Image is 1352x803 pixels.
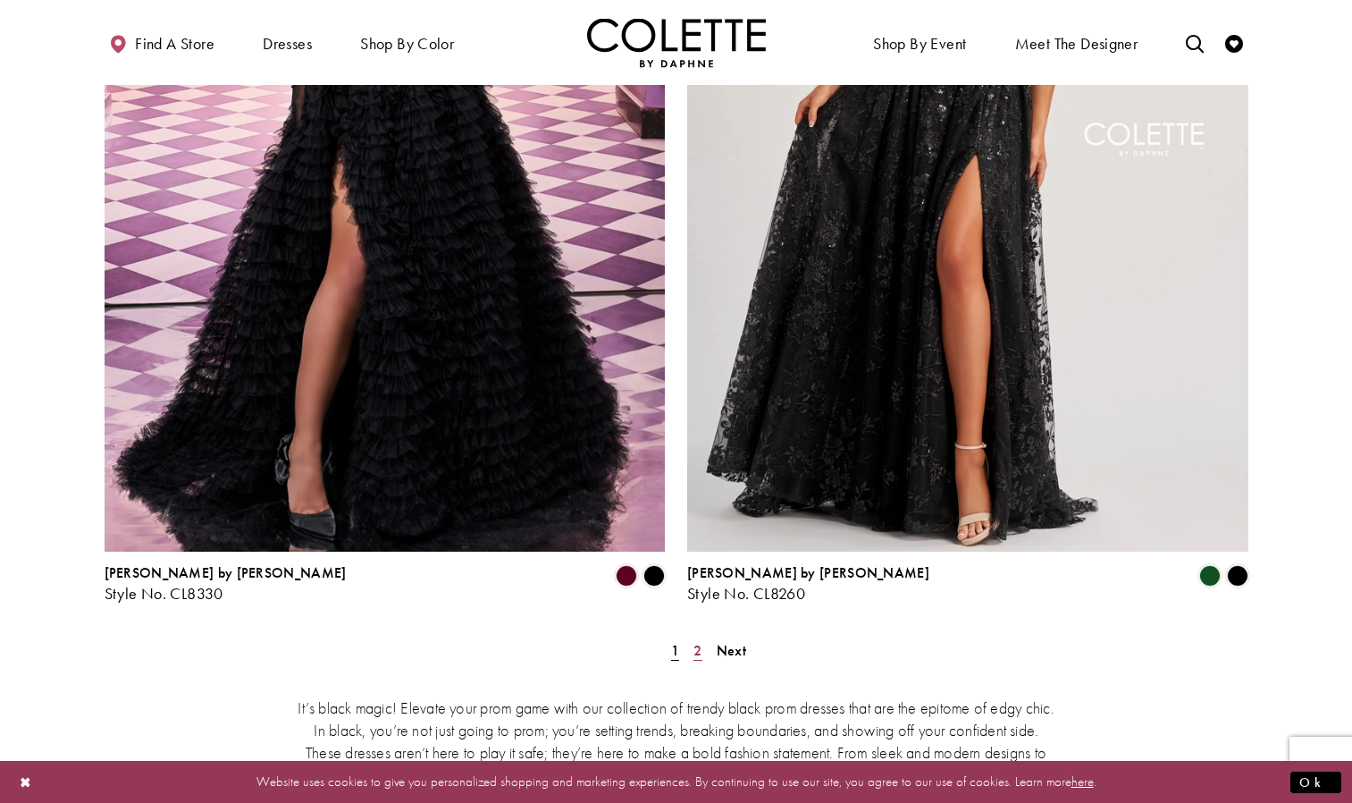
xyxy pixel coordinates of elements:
[687,583,805,604] span: Style No. CL8260
[258,18,316,67] span: Dresses
[1221,18,1247,67] a: Check Wishlist
[717,641,746,660] span: Next
[687,565,929,603] div: Colette by Daphne Style No. CL8260
[135,35,214,53] span: Find a store
[671,641,679,660] span: 1
[1199,565,1221,587] i: Evergreen
[587,18,766,67] img: Colette by Daphne
[11,766,41,798] button: Close Dialog
[105,583,223,604] span: Style No. CL8330
[129,770,1223,794] p: Website uses cookies to give you personalized shopping and marketing experiences. By continuing t...
[297,697,1056,786] p: It’s black magic! Elevate your prom game with our collection of trendy black prom dresses that ar...
[688,638,707,664] a: Page 2
[873,35,966,53] span: Shop By Event
[1181,18,1208,67] a: Toggle search
[1290,771,1341,793] button: Submit Dialog
[263,35,312,53] span: Dresses
[666,638,684,664] span: Current Page
[869,18,970,67] span: Shop By Event
[105,18,219,67] a: Find a store
[643,565,665,587] i: Black
[105,563,347,582] span: [PERSON_NAME] by [PERSON_NAME]
[1011,18,1143,67] a: Meet the designer
[693,641,701,660] span: 2
[1015,35,1138,53] span: Meet the designer
[587,18,766,67] a: Visit Home Page
[711,638,752,664] a: Next Page
[687,563,929,582] span: [PERSON_NAME] by [PERSON_NAME]
[1071,773,1094,790] a: here
[616,565,637,587] i: Bordeaux
[356,18,458,67] span: Shop by color
[1227,565,1248,587] i: Black
[105,565,347,603] div: Colette by Daphne Style No. CL8330
[360,35,454,53] span: Shop by color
